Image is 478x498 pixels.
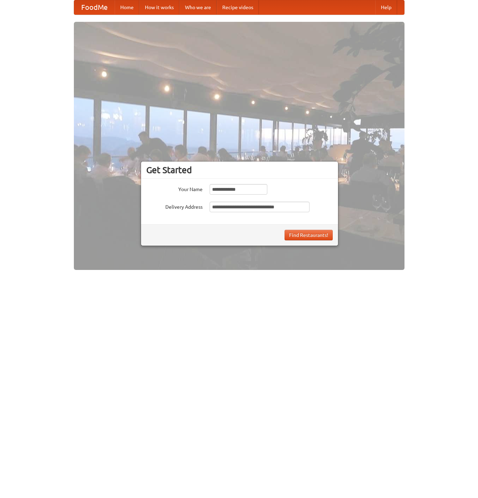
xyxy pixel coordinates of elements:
h3: Get Started [146,165,333,175]
a: FoodMe [74,0,115,14]
a: Recipe videos [217,0,259,14]
a: Help [375,0,397,14]
a: Who we are [179,0,217,14]
a: How it works [139,0,179,14]
label: Your Name [146,184,203,193]
button: Find Restaurants! [285,230,333,240]
label: Delivery Address [146,202,203,210]
a: Home [115,0,139,14]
